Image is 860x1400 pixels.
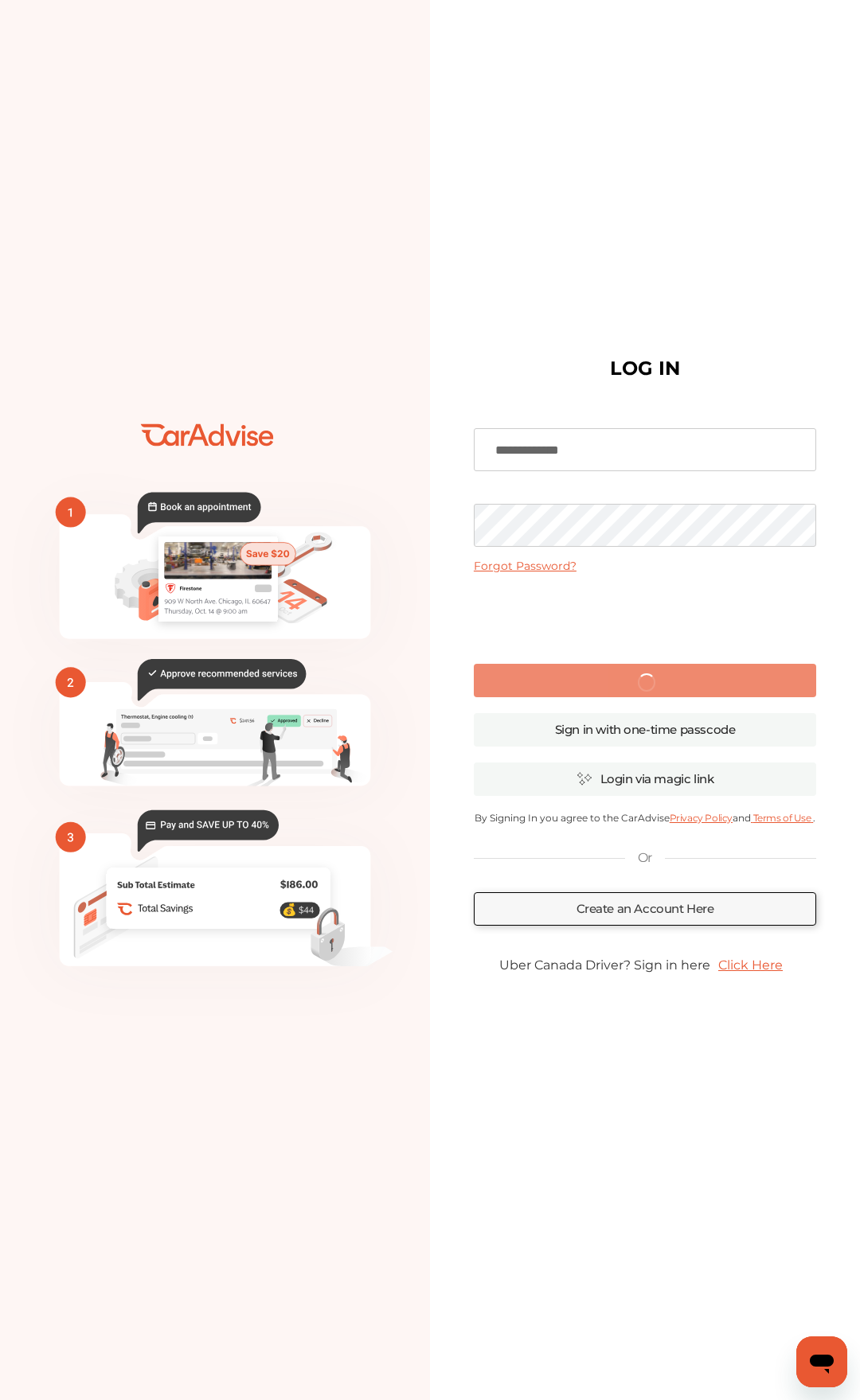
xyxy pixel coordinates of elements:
text: 💰 [282,903,297,917]
span: Uber Canada Driver? Sign in here [499,957,710,973]
img: magic_icon.32c66aac.svg [577,771,592,786]
a: Create an Account Here [474,892,816,926]
p: Or [638,849,652,867]
h1: LOG IN [610,361,680,376]
a: Forgot Password? [474,559,577,573]
a: Terms of Use [751,812,813,824]
a: Login via magic link [474,762,816,796]
p: By Signing In you agree to the CarAdvise and . [474,812,816,824]
a: Click Here [710,950,791,981]
iframe: Button to launch messaging window [796,1336,847,1387]
a: Privacy Policy [670,812,733,824]
a: Sign in with one-time passcode [474,713,816,747]
iframe: reCAPTCHA [524,586,766,648]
